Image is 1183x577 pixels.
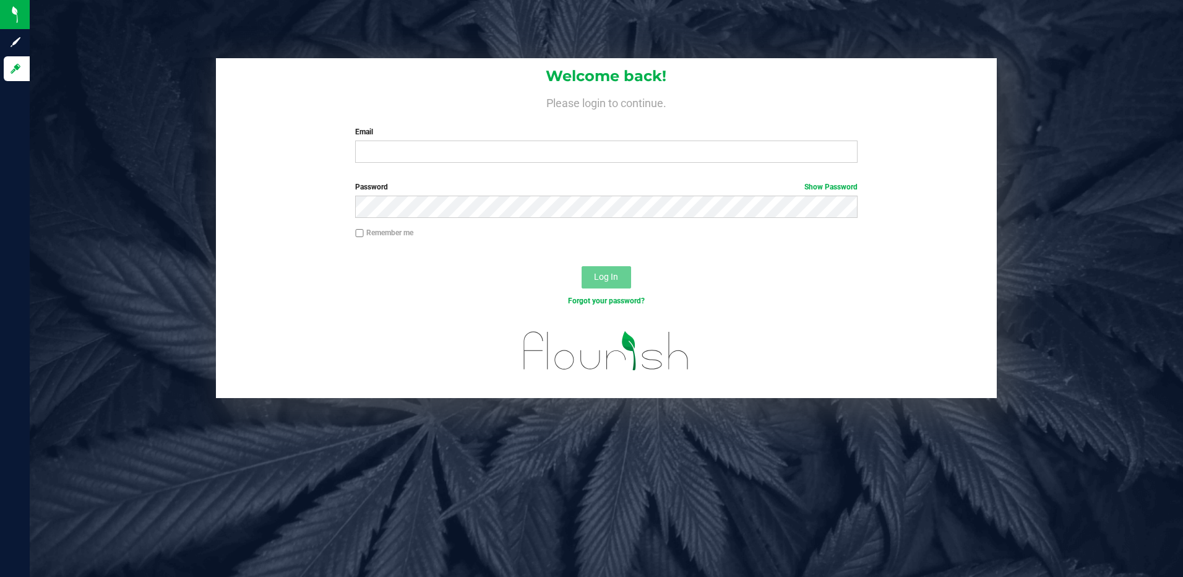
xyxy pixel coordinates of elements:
[9,36,22,48] inline-svg: Sign up
[594,272,618,282] span: Log In
[804,183,858,191] a: Show Password
[355,229,364,238] input: Remember me
[216,94,997,109] h4: Please login to continue.
[355,183,388,191] span: Password
[355,227,413,238] label: Remember me
[509,319,704,383] img: flourish_logo.svg
[582,266,631,288] button: Log In
[355,126,858,137] label: Email
[568,297,645,305] a: Forgot your password?
[9,63,22,75] inline-svg: Log in
[216,68,997,84] h1: Welcome back!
